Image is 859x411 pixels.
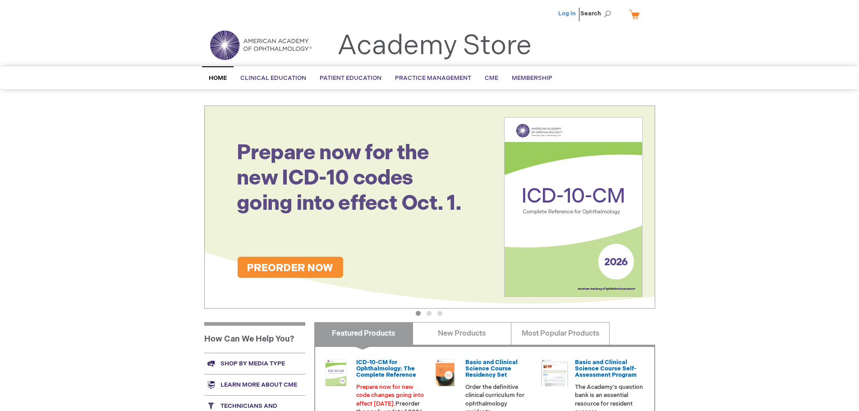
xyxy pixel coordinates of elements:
button: 3 of 3 [437,311,442,316]
span: Search [580,5,615,23]
span: Home [209,74,227,82]
a: Featured Products [314,322,413,345]
a: Log In [558,10,576,17]
img: 02850963u_47.png [432,359,459,386]
a: Most Popular Products [511,322,610,345]
span: Clinical Education [240,74,306,82]
a: Basic and Clinical Science Course Residency Set [465,359,518,379]
a: Shop by media type [204,353,305,374]
img: bcscself_20.jpg [541,359,568,386]
h1: How Can We Help You? [204,322,305,353]
span: Patient Education [320,74,381,82]
button: 1 of 3 [416,311,421,316]
img: 0120008u_42.png [322,359,349,386]
font: Prepare now for new code changes going into effect [DATE]. [356,383,424,407]
a: New Products [413,322,511,345]
span: Membership [512,74,552,82]
a: ICD-10-CM for Ophthalmology: The Complete Reference [356,359,416,379]
a: Academy Store [337,30,532,62]
span: CME [485,74,498,82]
a: Basic and Clinical Science Course Self-Assessment Program [575,359,637,379]
span: Practice Management [395,74,471,82]
button: 2 of 3 [427,311,432,316]
a: Learn more about CME [204,374,305,395]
